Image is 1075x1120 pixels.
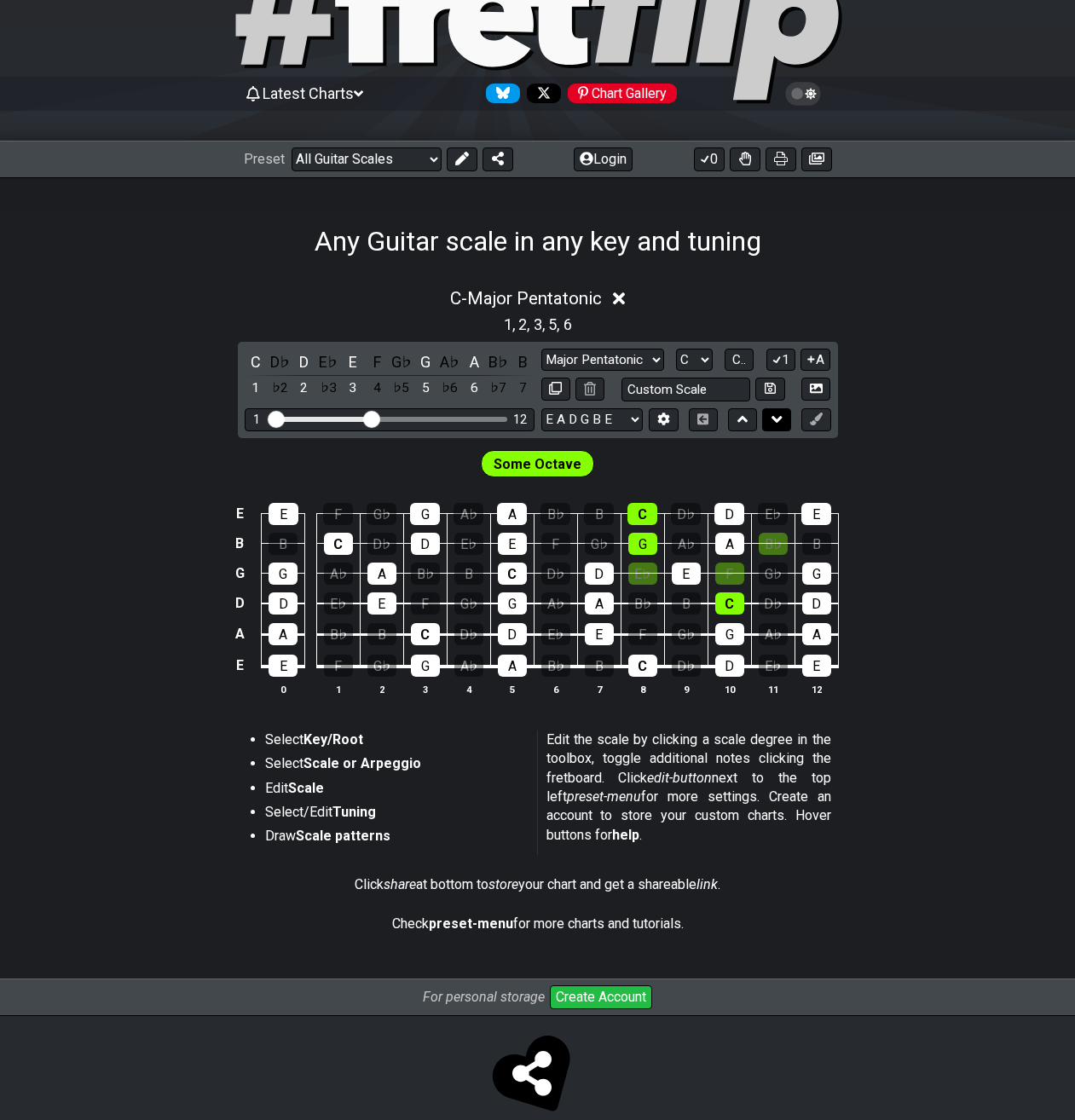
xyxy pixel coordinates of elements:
h1: Any Guitar scale in any key and tuning [315,225,761,257]
th: 4 [447,681,490,699]
div: G♭ [454,592,483,615]
span: C.. [732,352,746,367]
strong: Key/Root [303,731,363,748]
div: B♭ [628,592,657,615]
div: B [269,533,298,555]
span: 1 [504,313,512,336]
div: toggle scale degree [439,377,461,400]
div: D [269,592,298,615]
div: D♭ [672,655,701,677]
div: E [672,563,701,585]
div: 1 [253,413,260,427]
div: F [628,623,657,645]
th: 3 [403,681,447,699]
div: A [497,503,527,525]
div: G♭ [367,503,396,525]
div: toggle pitch class [293,350,315,373]
strong: Scale patterns [296,828,390,844]
li: Draw [265,827,526,851]
li: Select/Edit [265,803,526,827]
span: , [512,313,519,336]
div: F [324,655,353,677]
td: B [229,528,250,558]
div: D [802,592,831,615]
div: toggle scale degree [488,377,510,400]
td: G [229,558,250,588]
div: E [367,592,396,615]
th: 7 [577,681,621,699]
th: 5 [490,681,534,699]
div: B♭ [541,655,570,677]
div: F [715,563,744,585]
div: G [715,623,744,645]
div: F [541,533,570,555]
div: toggle scale degree [463,377,485,400]
button: 1 [766,349,795,372]
span: 2 [518,313,527,336]
div: B [585,655,614,677]
div: D [411,533,440,555]
div: A♭ [541,592,570,615]
span: Toggle light / dark theme [794,86,813,101]
div: toggle pitch class [414,350,436,373]
div: B [367,623,396,645]
div: C [324,533,353,555]
div: toggle pitch class [439,350,461,373]
span: First enable full edit mode to edit [494,452,581,476]
th: 9 [664,681,708,699]
div: D [714,503,744,525]
div: D♭ [367,533,396,555]
div: toggle pitch class [463,350,485,373]
button: Copy [541,378,570,401]
div: toggle pitch class [390,350,413,373]
select: Tuning [541,408,643,431]
button: Create Account [550,985,652,1009]
td: E [229,649,250,682]
div: D [585,563,614,585]
div: G♭ [672,623,701,645]
div: toggle pitch class [366,350,388,373]
div: G♭ [759,563,788,585]
div: D♭ [541,563,570,585]
div: Visible fret range [245,408,535,431]
span: Latest Charts [263,84,354,102]
div: E♭ [324,592,353,615]
div: toggle scale degree [511,377,534,400]
div: A [269,623,298,645]
div: D [498,623,527,645]
section: Scale pitch classes [496,309,580,337]
a: Follow #fretflip at Bluesky [479,84,520,103]
div: B [802,533,831,555]
div: 12 [513,413,527,427]
div: E♭ [758,503,788,525]
em: link [696,876,718,892]
div: D♭ [454,623,483,645]
span: , [527,313,534,336]
div: A [585,592,614,615]
div: G [410,503,440,525]
p: Click at bottom to your chart and get a shareable . [355,875,720,894]
span: 3 [534,313,542,336]
div: G♭ [585,533,614,555]
em: store [488,876,518,892]
div: A♭ [454,655,483,677]
div: E [269,655,298,677]
th: 8 [621,681,664,699]
th: 2 [360,681,403,699]
div: A [715,533,744,555]
div: F [323,503,353,525]
span: 6 [564,313,572,336]
div: G♭ [367,655,396,677]
div: F [411,592,440,615]
strong: Scale or Arpeggio [303,755,421,771]
div: B♭ [540,503,570,525]
div: G [411,655,440,677]
div: B♭ [759,533,788,555]
div: E♭ [454,533,483,555]
div: toggle pitch class [342,350,364,373]
div: toggle scale degree [390,377,413,400]
div: toggle scale degree [269,377,291,400]
th: 0 [262,681,305,699]
div: A♭ [324,563,353,585]
em: preset-menu [567,788,641,805]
